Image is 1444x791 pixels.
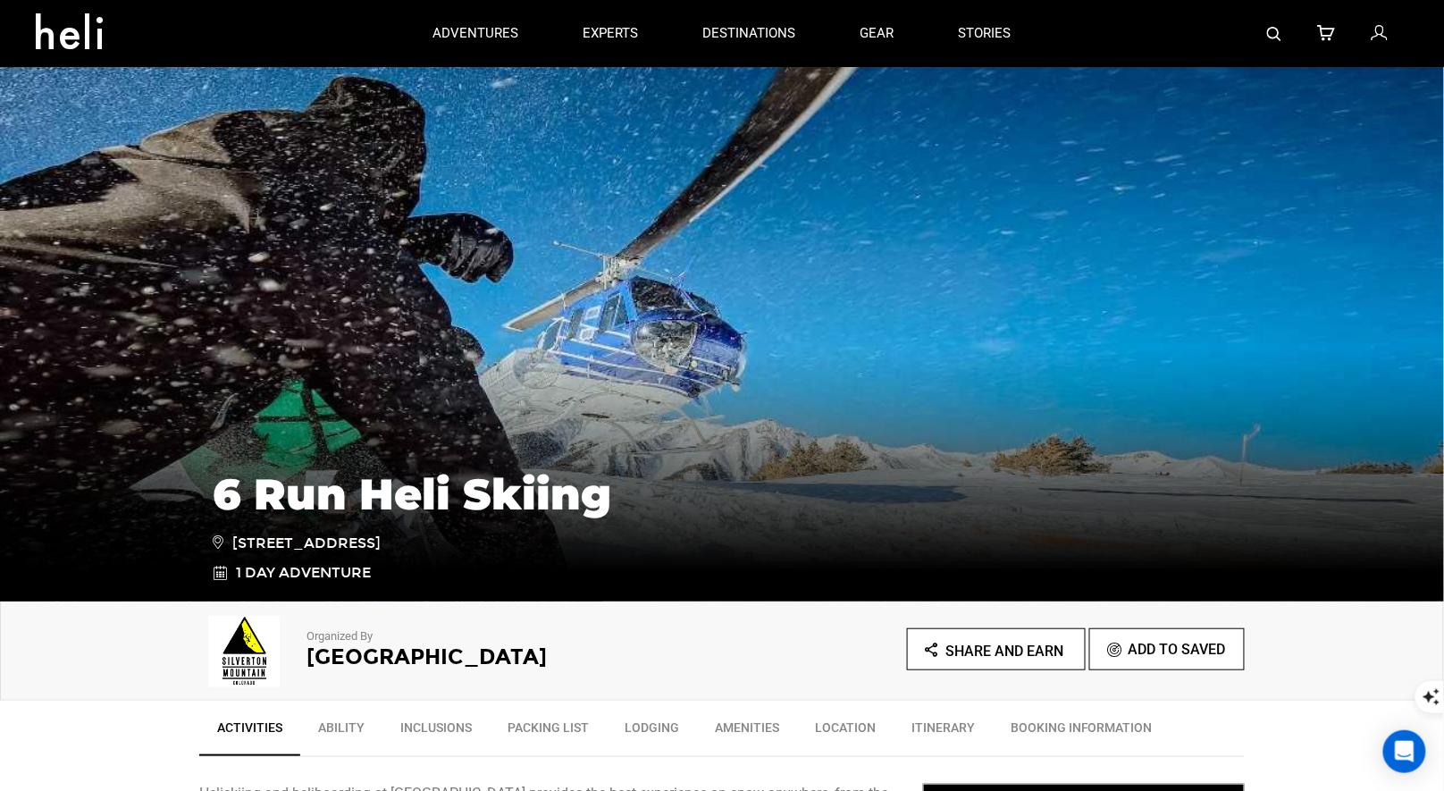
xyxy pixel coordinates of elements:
a: Ability [300,710,382,754]
h2: [GEOGRAPHIC_DATA] [306,645,673,669]
a: Itinerary [894,710,993,754]
h1: 6 Run Heli Skiing [213,470,1231,518]
img: b3bcc865aaab25ac3536b0227bee0eb5.png [199,616,289,687]
img: search-bar-icon.svg [1267,27,1281,41]
a: Location [797,710,894,754]
a: Inclusions [382,710,490,754]
a: Packing List [490,710,607,754]
span: [STREET_ADDRESS] [213,532,381,554]
span: Share and Earn [946,643,1064,660]
a: Lodging [607,710,697,754]
p: Organized By [306,628,673,645]
a: Amenities [697,710,797,754]
span: 1 Day Adventure [236,563,371,584]
p: destinations [703,24,796,43]
a: Activities [199,710,300,756]
div: Open Intercom Messenger [1383,730,1426,773]
p: adventures [433,24,519,43]
span: Add To Saved [1129,641,1226,658]
p: experts [583,24,639,43]
a: BOOKING INFORMATION [993,710,1171,754]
